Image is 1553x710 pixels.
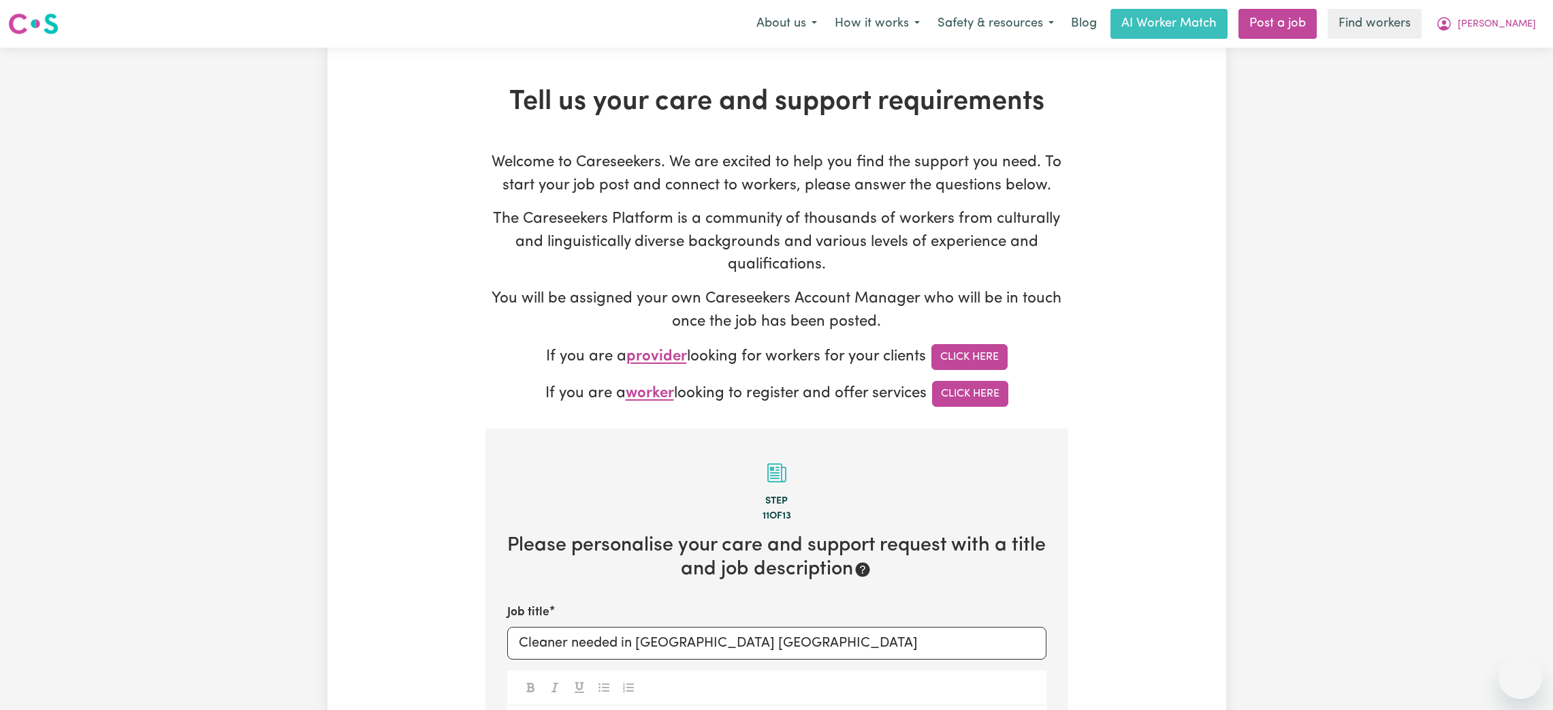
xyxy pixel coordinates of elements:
[507,604,549,621] label: Job title
[1110,9,1228,39] a: AI Worker Match
[485,151,1068,197] p: Welcome to Careseekers. We are excited to help you find the support you need. To start your job p...
[507,509,1046,524] div: 11 of 13
[507,534,1046,581] h2: Please personalise your care and support request with a title and job description
[1328,9,1422,39] a: Find workers
[1427,10,1545,38] button: My Account
[626,350,687,365] span: provider
[507,494,1046,509] div: Step
[485,86,1068,119] h1: Tell us your care and support requirements
[570,679,589,696] button: Toggle undefined
[485,344,1068,370] p: If you are a looking for workers for your clients
[932,381,1008,407] a: Click Here
[1499,655,1542,699] iframe: Button to launch messaging window, conversation in progress
[8,8,59,40] a: Careseekers logo
[1238,9,1317,39] a: Post a job
[826,10,929,38] button: How it works
[521,679,540,696] button: Toggle undefined
[485,381,1068,407] p: If you are a looking to register and offer services
[931,344,1008,370] a: Click Here
[929,10,1063,38] button: Safety & resources
[619,679,638,696] button: Toggle undefined
[507,627,1046,660] input: e.g. Care worker needed in North Sydney for aged care
[1458,17,1536,32] span: [PERSON_NAME]
[8,12,59,36] img: Careseekers logo
[545,679,564,696] button: Toggle undefined
[626,386,674,402] span: worker
[748,10,826,38] button: About us
[1063,9,1105,39] a: Blog
[485,208,1068,277] p: The Careseekers Platform is a community of thousands of workers from culturally and linguisticall...
[594,679,613,696] button: Toggle undefined
[485,288,1068,333] p: You will be assigned your own Careseekers Account Manager who will be in touch once the job has b...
